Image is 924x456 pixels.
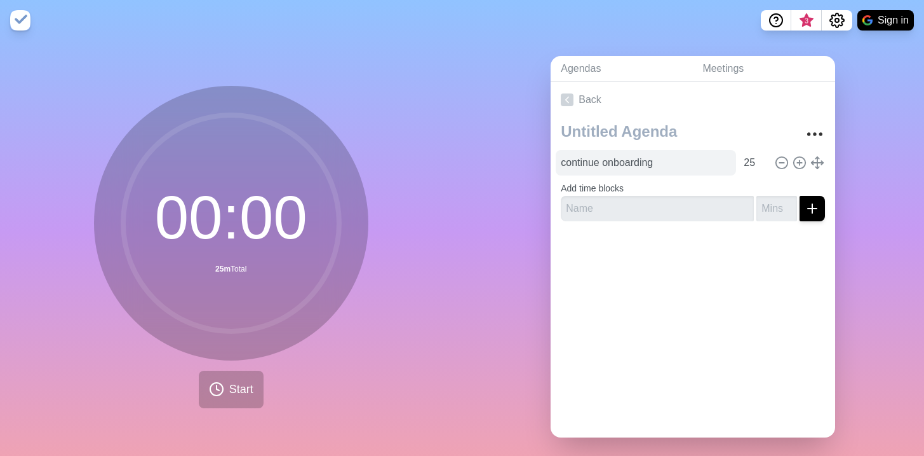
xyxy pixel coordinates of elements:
[761,10,791,31] button: Help
[802,121,827,147] button: More
[862,15,873,25] img: google logo
[199,371,264,408] button: Start
[229,381,253,398] span: Start
[561,183,624,193] label: Add time blocks
[739,150,769,176] input: Mins
[551,82,835,118] a: Back
[822,10,852,31] button: Settings
[857,10,914,31] button: Sign in
[551,56,692,82] a: Agendas
[756,196,797,221] input: Mins
[10,10,30,31] img: timeblocks logo
[692,56,835,82] a: Meetings
[561,196,754,221] input: Name
[556,150,736,176] input: Name
[791,10,822,31] button: What’s new
[801,16,812,26] span: 3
